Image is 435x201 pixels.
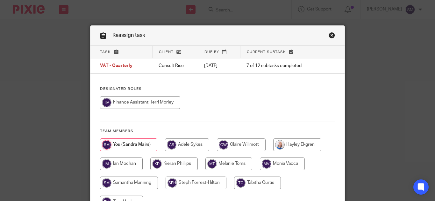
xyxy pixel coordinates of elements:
[240,58,322,74] td: 7 of 12 subtasks completed
[247,50,286,54] span: Current subtask
[159,50,174,54] span: Client
[100,129,335,134] h4: Team members
[204,63,234,69] p: [DATE]
[100,64,132,68] span: VAT - Quarterly
[204,50,219,54] span: Due by
[100,86,335,91] h4: Designated Roles
[329,32,335,41] a: Close this dialog window
[112,33,145,38] span: Reassign task
[100,50,111,54] span: Task
[159,63,191,69] p: Consult Rise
